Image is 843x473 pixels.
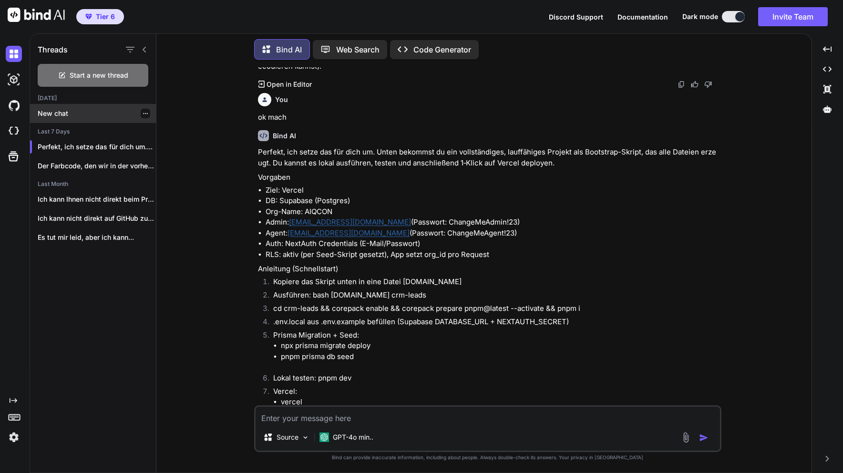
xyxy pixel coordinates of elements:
[70,71,128,80] span: Start a new thread
[277,432,298,442] p: Source
[38,214,156,223] p: Ich kann nicht direkt auf GitHub zugreifen...
[333,432,373,442] p: GPT-4o min..
[680,432,691,443] img: attachment
[76,9,124,24] button: premiumTier 6
[281,351,720,362] li: pnpm prisma db seed
[549,12,603,22] button: Discord Support
[758,7,828,26] button: Invite Team
[38,44,68,55] h1: Threads
[254,454,721,461] p: Bind can provide inaccurate information, including about people. Always double-check its answers....
[266,277,720,290] li: Kopiere das Skript unten in eine Datei [DOMAIN_NAME]
[38,161,156,171] p: Der Farbcode, den wir in der vorherigen...
[6,429,22,445] img: settings
[266,373,720,386] li: Lokal testen: pnpm dev
[275,95,288,104] h6: You
[699,433,709,442] img: icon
[258,112,720,123] p: ok mach
[413,44,471,55] p: Code Generator
[266,217,720,228] li: Admin: (Passwort: ChangeMeAdmin!23)
[704,81,712,88] img: dislike
[266,330,720,373] li: Prisma Migration + Seed:
[336,44,380,55] p: Web Search
[273,131,296,141] h6: Bind AI
[6,97,22,113] img: githubDark
[266,386,720,462] li: Vercel:
[6,46,22,62] img: darkChat
[281,397,720,408] li: vercel
[678,81,685,88] img: copy
[281,340,720,351] li: npx prisma migrate deploy
[266,303,720,317] li: cd crm-leads && corepack enable && corepack prepare pnpm@latest --activate && pnpm i
[549,13,603,21] span: Discord Support
[38,142,156,152] p: Perfekt, ich setze das für dich um....
[38,109,156,118] p: New chat
[266,249,720,260] li: RLS: aktiv (per Seed-Skript gesetzt), App setzt org_id pro Request
[266,238,720,249] li: Auth: NextAuth Credentials (E-Mail/Passwort)
[276,44,302,55] p: Bind AI
[266,206,720,217] li: Org-Name: AIQCON
[258,264,720,275] p: Anleitung (Schnellstart)
[30,128,156,135] h2: Last 7 Days
[267,80,312,89] p: Open in Editor
[6,123,22,139] img: cloudideIcon
[691,81,699,88] img: like
[301,433,309,442] img: Pick Models
[85,14,92,20] img: premium
[266,195,720,206] li: DB: Supabase (Postgres)
[30,94,156,102] h2: [DATE]
[8,8,65,22] img: Bind AI
[617,12,668,22] button: Documentation
[319,432,329,442] img: GPT-4o mini
[289,217,411,226] a: [EMAIL_ADDRESS][DOMAIN_NAME]
[266,185,720,196] li: Ziel: Vercel
[258,147,720,168] p: Perfekt, ich setze das für dich um. Unten bekommst du ein vollständiges, lauffähiges Projekt als ...
[30,180,156,188] h2: Last Month
[258,172,720,183] p: Vorgaben
[38,195,156,204] p: Ich kann Ihnen nicht direkt beim Programmieren...
[266,228,720,239] li: Agent: (Passwort: ChangeMeAgent!23)
[38,233,156,242] p: Es tut mir leid, aber ich kann...
[288,228,410,237] a: [EMAIL_ADDRESS][DOMAIN_NAME]
[96,12,115,21] span: Tier 6
[266,290,720,303] li: Ausführen: bash [DOMAIN_NAME] crm-leads
[682,12,718,21] span: Dark mode
[266,317,720,330] li: .env.local aus .env.example befüllen (Supabase DATABASE_URL + NEXTAUTH_SECRET)
[6,72,22,88] img: darkAi-studio
[617,13,668,21] span: Documentation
